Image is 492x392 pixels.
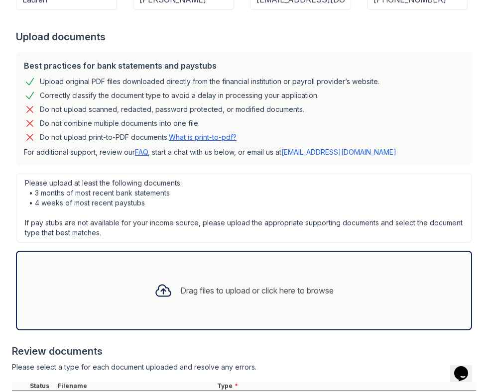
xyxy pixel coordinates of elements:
div: Upload original PDF files downloaded directly from the financial institution or payroll provider’... [40,76,379,88]
a: FAQ [135,148,148,156]
div: Review documents [12,344,476,358]
a: [EMAIL_ADDRESS][DOMAIN_NAME] [281,148,396,156]
p: For additional support, review our , start a chat with us below, or email us at [24,147,464,157]
div: Filename [56,382,215,390]
a: What is print-to-pdf? [169,133,237,141]
div: Best practices for bank statements and paystubs [24,60,464,72]
div: Please upload at least the following documents: • 3 months of most recent bank statements • 4 wee... [16,173,472,243]
div: Correctly classify the document type to avoid a delay in processing your application. [40,90,319,101]
div: Type [215,382,476,390]
p: Do not upload print-to-PDF documents. [40,132,237,142]
div: Do not combine multiple documents into one file. [40,117,200,129]
div: Upload documents [16,30,476,44]
div: Status [28,382,56,390]
div: Drag files to upload or click here to browse [180,285,334,296]
iframe: chat widget [450,352,482,382]
div: Please select a type for each document uploaded and resolve any errors. [12,362,476,372]
div: Do not upload scanned, redacted, password protected, or modified documents. [40,103,304,115]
